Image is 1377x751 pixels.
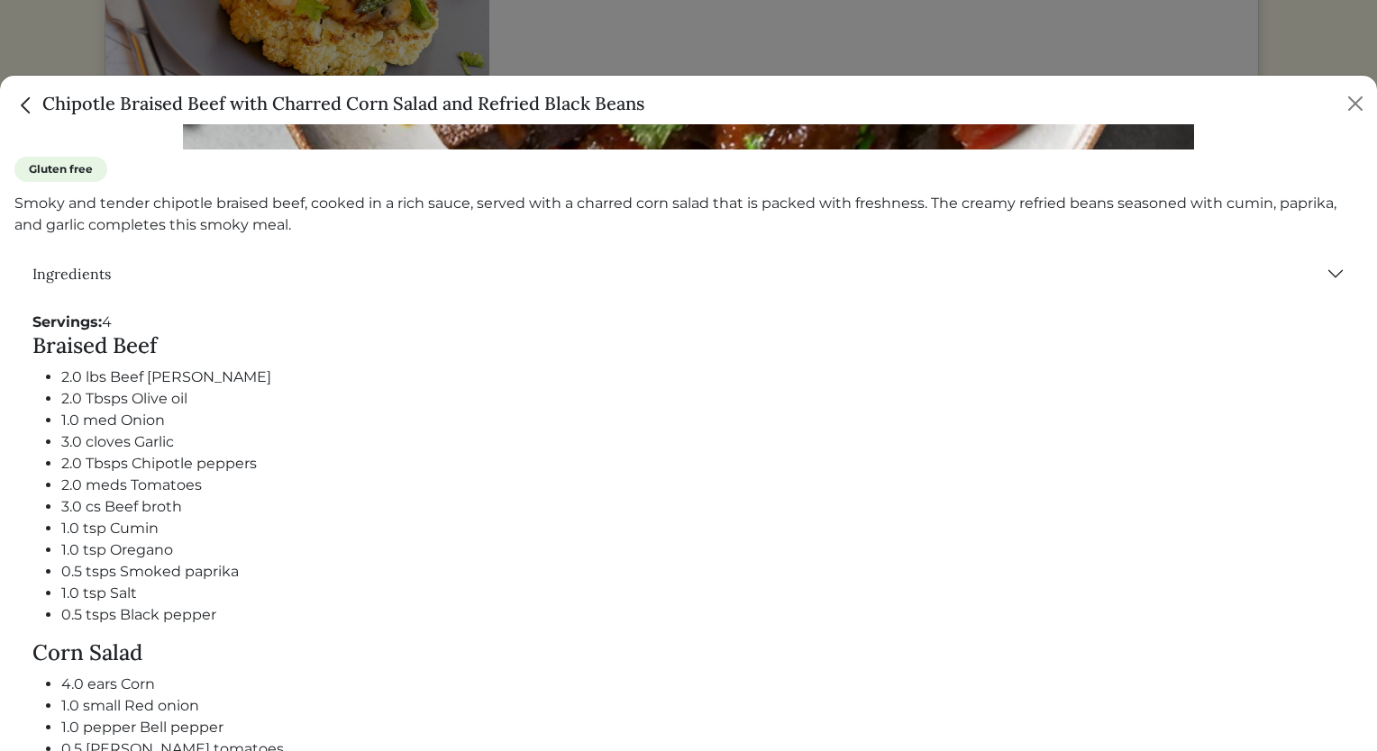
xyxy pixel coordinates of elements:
a: Close [14,92,42,114]
button: Ingredients [14,250,1363,297]
p: Smoky and tender chipotle braised beef, cooked in a rich sauce, served with a charred corn salad ... [14,193,1363,236]
li: 1.0 tsp Cumin [61,518,1345,539]
h4: Braised Beef [32,333,1345,359]
li: 1.0 tsp Oregano [61,539,1345,561]
li: 1.0 pepper Bell pepper [61,717,1345,738]
div: 4 [32,312,1345,333]
h4: Corn Salad [32,640,1345,666]
li: 1.0 tsp Salt [61,583,1345,604]
button: Close [1341,89,1370,118]
li: 4.0 ears Corn [61,674,1345,695]
h5: Chipotle Braised Beef with Charred Corn Salad and Refried Black Beans [14,90,644,117]
li: 3.0 cloves Garlic [61,431,1345,453]
li: 1.0 med Onion [61,410,1345,431]
img: back_caret-0738dc900bf9763b5e5a40894073b948e17d9601fd527fca9689b06ce300169f.svg [14,94,38,117]
li: 3.0 cs Beef broth [61,496,1345,518]
strong: Servings: [32,313,102,330]
li: 0.5 tsps Black pepper [61,604,1345,626]
span: Gluten free [14,157,107,182]
li: 0.5 tsps Smoked paprika [61,561,1345,583]
li: 2.0 Tbsps Chipotle peppers [61,453,1345,475]
li: 2.0 lbs Beef [PERSON_NAME] [61,366,1345,388]
li: 2.0 Tbsps Olive oil [61,388,1345,410]
li: 1.0 small Red onion [61,695,1345,717]
li: 2.0 meds Tomatoes [61,475,1345,496]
